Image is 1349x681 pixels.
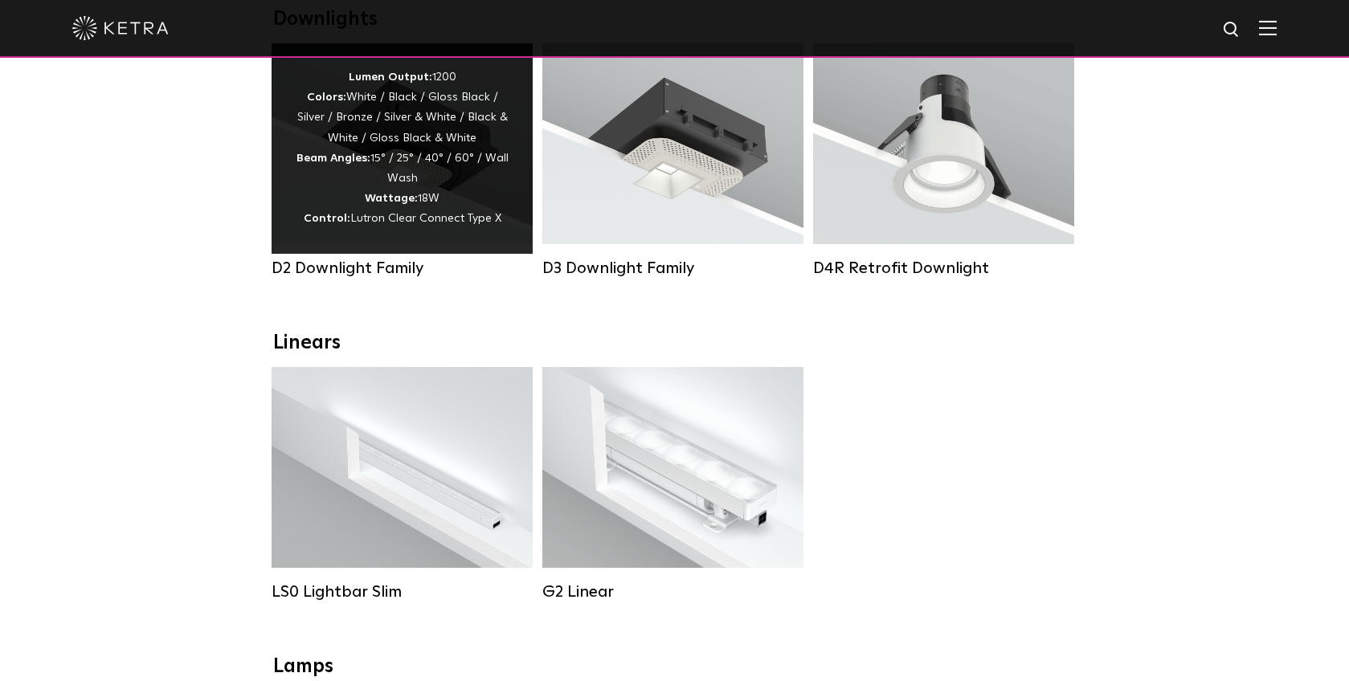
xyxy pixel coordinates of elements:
img: search icon [1222,20,1242,40]
strong: Beam Angles: [296,153,370,164]
div: LS0 Lightbar Slim [272,582,533,601]
img: Hamburger%20Nav.svg [1259,20,1277,35]
a: LS0 Lightbar Slim Lumen Output:200 / 350Colors:White / BlackControl:X96 Controller [272,367,533,601]
span: Lutron Clear Connect Type X [350,213,501,224]
img: ketra-logo-2019-white [72,16,169,40]
div: Linears [273,332,1077,355]
strong: Colors: [307,92,346,103]
div: G2 Linear [542,582,803,601]
strong: Lumen Output: [349,71,432,83]
strong: Control: [304,213,350,224]
div: D2 Downlight Family [272,259,533,278]
div: 1200 White / Black / Gloss Black / Silver / Bronze / Silver & White / Black & White / Gloss Black... [296,67,509,230]
strong: Wattage: [365,193,418,204]
div: D4R Retrofit Downlight [813,259,1074,278]
a: G2 Linear Lumen Output:400 / 700 / 1000Colors:WhiteBeam Angles:Flood / [GEOGRAPHIC_DATA] / Narrow... [542,367,803,601]
a: D4R Retrofit Downlight Lumen Output:800Colors:White / BlackBeam Angles:15° / 25° / 40° / 60°Watta... [813,43,1074,278]
a: D2 Downlight Family Lumen Output:1200Colors:White / Black / Gloss Black / Silver / Bronze / Silve... [272,43,533,278]
div: Lamps [273,655,1077,679]
a: D3 Downlight Family Lumen Output:700 / 900 / 1100Colors:White / Black / Silver / Bronze / Paintab... [542,43,803,278]
div: D3 Downlight Family [542,259,803,278]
